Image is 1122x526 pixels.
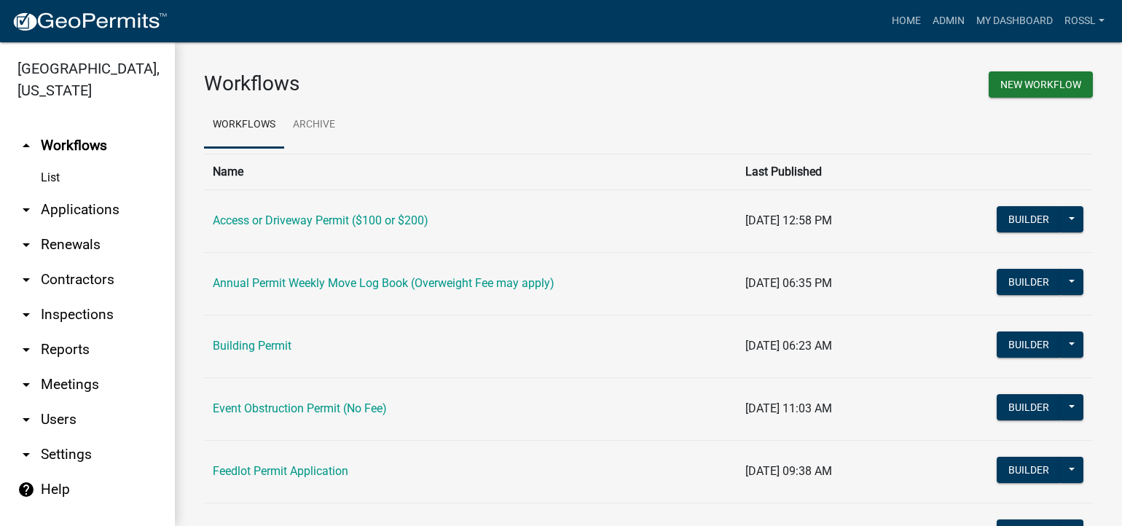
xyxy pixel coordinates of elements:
[997,394,1061,420] button: Builder
[213,213,428,227] a: Access or Driveway Permit ($100 or $200)
[213,464,348,478] a: Feedlot Permit Application
[997,269,1061,295] button: Builder
[17,341,35,358] i: arrow_drop_down
[17,481,35,498] i: help
[17,201,35,219] i: arrow_drop_down
[745,339,832,353] span: [DATE] 06:23 AM
[997,206,1061,232] button: Builder
[970,7,1059,35] a: My Dashboard
[745,213,832,227] span: [DATE] 12:58 PM
[17,271,35,288] i: arrow_drop_down
[745,276,832,290] span: [DATE] 06:35 PM
[886,7,927,35] a: Home
[737,154,965,189] th: Last Published
[213,339,291,353] a: Building Permit
[284,102,344,149] a: Archive
[997,331,1061,358] button: Builder
[745,401,832,415] span: [DATE] 11:03 AM
[745,464,832,478] span: [DATE] 09:38 AM
[989,71,1093,98] button: New Workflow
[1059,7,1110,35] a: RossL
[204,102,284,149] a: Workflows
[17,137,35,154] i: arrow_drop_up
[213,401,387,415] a: Event Obstruction Permit (No Fee)
[204,154,737,189] th: Name
[204,71,637,96] h3: Workflows
[17,446,35,463] i: arrow_drop_down
[213,276,554,290] a: Annual Permit Weekly Move Log Book (Overweight Fee may apply)
[927,7,970,35] a: Admin
[17,306,35,323] i: arrow_drop_down
[17,411,35,428] i: arrow_drop_down
[17,376,35,393] i: arrow_drop_down
[997,457,1061,483] button: Builder
[17,236,35,254] i: arrow_drop_down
